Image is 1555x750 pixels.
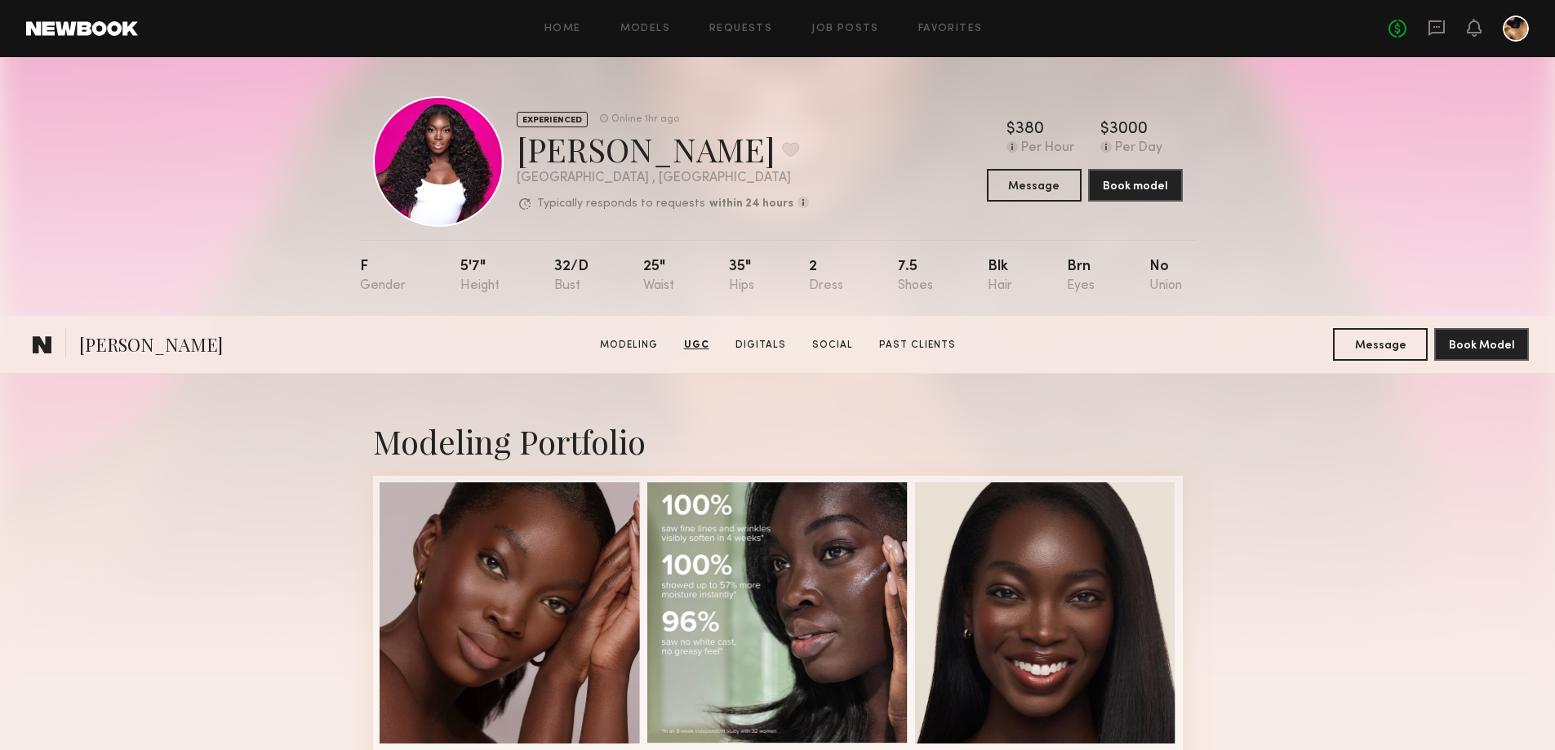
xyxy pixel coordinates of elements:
div: No [1149,260,1182,293]
div: 2 [809,260,843,293]
div: $ [1006,122,1015,138]
a: Requests [709,24,772,34]
div: Modeling Portfolio [373,419,1183,463]
div: Per Day [1115,141,1162,156]
a: Job Posts [811,24,879,34]
div: 32/d [554,260,589,293]
div: 35" [729,260,754,293]
button: Book Model [1434,328,1529,361]
span: [PERSON_NAME] [79,332,223,361]
button: Book model [1088,169,1183,202]
div: Blk [988,260,1012,293]
div: F [360,260,406,293]
div: 3000 [1109,122,1148,138]
a: Social [806,338,860,353]
div: 5'7" [460,260,500,293]
a: Book Model [1434,337,1529,351]
div: Online 1hr ago [611,114,679,125]
div: 7.5 [898,260,933,293]
div: Per Hour [1021,141,1074,156]
button: Message [987,169,1082,202]
a: Favorites [918,24,983,34]
div: Brn [1067,260,1095,293]
a: Modeling [593,338,664,353]
p: Typically responds to requests [537,198,705,210]
a: UGC [678,338,716,353]
button: Message [1333,328,1428,361]
div: $ [1100,122,1109,138]
b: within 24 hours [709,198,793,210]
a: Digitals [729,338,793,353]
div: [PERSON_NAME] [517,127,809,171]
div: 25" [643,260,674,293]
div: [GEOGRAPHIC_DATA] , [GEOGRAPHIC_DATA] [517,171,809,185]
div: 380 [1015,122,1044,138]
a: Home [544,24,581,34]
a: Models [620,24,670,34]
a: Past Clients [873,338,962,353]
div: EXPERIENCED [517,112,588,127]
